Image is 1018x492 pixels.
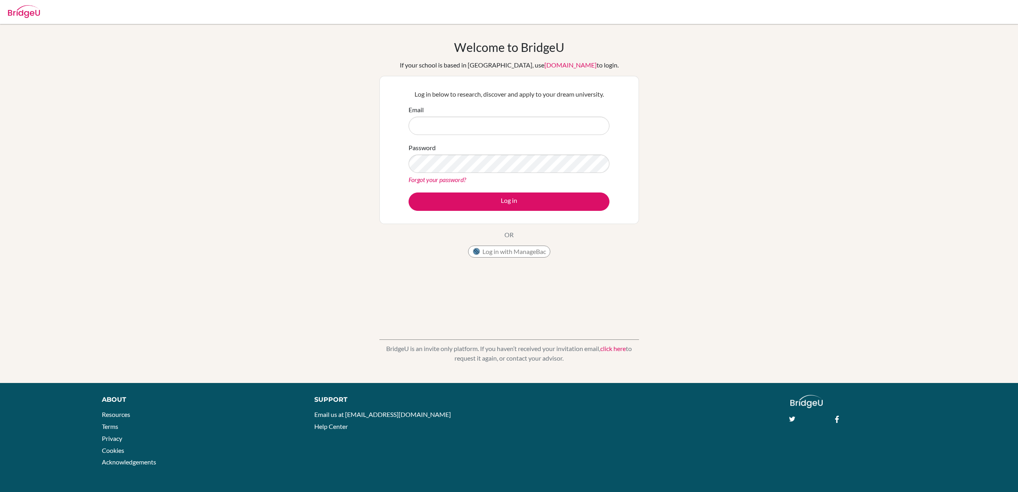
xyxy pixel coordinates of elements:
[409,105,424,115] label: Email
[400,60,619,70] div: If your school is based in [GEOGRAPHIC_DATA], use to login.
[409,89,609,99] p: Log in below to research, discover and apply to your dream university.
[454,40,564,54] h1: Welcome to BridgeU
[102,434,122,442] a: Privacy
[544,61,597,69] a: [DOMAIN_NAME]
[504,230,514,240] p: OR
[314,411,451,418] a: Email us at [EMAIL_ADDRESS][DOMAIN_NAME]
[102,395,296,405] div: About
[409,143,436,153] label: Password
[468,246,550,258] button: Log in with ManageBac
[102,423,118,430] a: Terms
[409,176,466,183] a: Forgot your password?
[790,395,823,408] img: logo_white@2x-f4f0deed5e89b7ecb1c2cc34c3e3d731f90f0f143d5ea2071677605dd97b5244.png
[102,458,156,466] a: Acknowledgements
[314,423,348,430] a: Help Center
[379,344,639,363] p: BridgeU is an invite only platform. If you haven’t received your invitation email, to request it ...
[102,446,124,454] a: Cookies
[600,345,626,352] a: click here
[102,411,130,418] a: Resources
[314,395,498,405] div: Support
[8,5,40,18] img: Bridge-U
[409,192,609,211] button: Log in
